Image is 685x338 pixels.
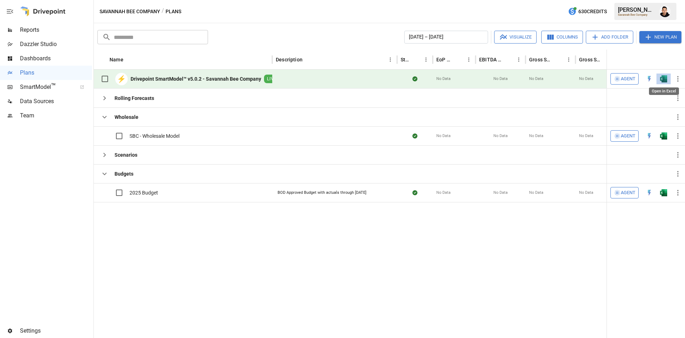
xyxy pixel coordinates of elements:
[110,57,123,62] div: Name
[554,55,564,65] button: Sort
[436,133,451,139] span: No Data
[412,75,417,82] div: Sync complete
[579,76,593,82] span: No Data
[115,170,133,177] b: Budgets
[610,130,639,142] button: Agent
[436,57,453,62] div: EoP Cash
[479,57,503,62] div: EBITDA Margin
[649,87,679,95] div: Open in Excel
[464,55,474,65] button: EoP Cash column menu
[646,75,653,82] img: quick-edit-flash.b8aec18c.svg
[385,55,395,65] button: Description column menu
[579,190,593,196] span: No Data
[20,54,92,63] span: Dashboards
[504,55,514,65] button: Sort
[454,55,464,65] button: Sort
[100,7,160,16] button: Savannah Bee Company
[579,133,593,139] span: No Data
[276,57,303,62] div: Description
[303,55,313,65] button: Sort
[646,132,653,140] img: quick-edit-flash.b8aec18c.svg
[404,31,488,44] button: [DATE] – [DATE]
[436,190,451,196] span: No Data
[565,5,610,18] button: 630Credits
[20,111,92,120] span: Team
[646,132,653,140] div: Open in Quick Edit
[618,6,655,13] div: [PERSON_NAME]
[655,1,675,21] button: Francisco Sanchez
[130,132,179,140] span: SBC - Wholesale Model
[579,57,603,62] div: Gross Sales: DTC Online
[264,76,295,82] span: LIVE MODEL
[493,133,508,139] span: No Data
[115,95,154,102] b: Rolling Forecasts
[618,13,655,16] div: Savannah Bee Company
[493,190,508,196] span: No Data
[621,189,635,197] span: Agent
[610,73,639,85] button: Agent
[541,31,583,44] button: Columns
[421,55,431,65] button: Status column menu
[660,75,667,82] img: excel-icon.76473adf.svg
[131,75,261,82] b: Drivepoint SmartModel™ v5.0.2 - Savannah Bee Company
[610,187,639,198] button: Agent
[51,82,56,91] span: ™
[436,76,451,82] span: No Data
[529,57,553,62] div: Gross Sales
[124,55,134,65] button: Sort
[578,7,607,16] span: 630 Credits
[564,55,574,65] button: Gross Sales column menu
[493,76,508,82] span: No Data
[278,190,366,196] div: BOD Approved Budget with actuals through [DATE]
[660,189,667,196] img: excel-icon.76473adf.svg
[115,73,128,85] div: ⚡
[660,132,667,140] div: Open in Excel
[646,189,653,196] div: Open in Quick Edit
[412,189,417,196] div: Sync complete
[514,55,524,65] button: EBITDA Margin column menu
[115,151,137,158] b: Scenarios
[130,189,158,196] span: 2025 Budget
[660,132,667,140] img: excel-icon.76473adf.svg
[20,26,92,34] span: Reports
[621,132,635,140] span: Agent
[401,57,410,62] div: Status
[20,83,72,91] span: SmartModel
[115,113,138,121] b: Wholesale
[659,6,671,17] img: Francisco Sanchez
[604,55,614,65] button: Sort
[621,75,635,83] span: Agent
[586,31,633,44] button: Add Folder
[529,190,543,196] span: No Data
[639,31,681,43] button: New Plan
[162,7,164,16] div: /
[646,189,653,196] img: quick-edit-flash.b8aec18c.svg
[660,189,667,196] div: Open in Excel
[675,55,685,65] button: Sort
[646,75,653,82] div: Open in Quick Edit
[20,40,92,49] span: Dazzler Studio
[20,69,92,77] span: Plans
[412,132,417,140] div: Sync complete
[20,97,92,106] span: Data Sources
[660,75,667,82] div: Open in Excel
[529,76,543,82] span: No Data
[20,327,92,335] span: Settings
[529,133,543,139] span: No Data
[411,55,421,65] button: Sort
[494,31,537,44] button: Visualize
